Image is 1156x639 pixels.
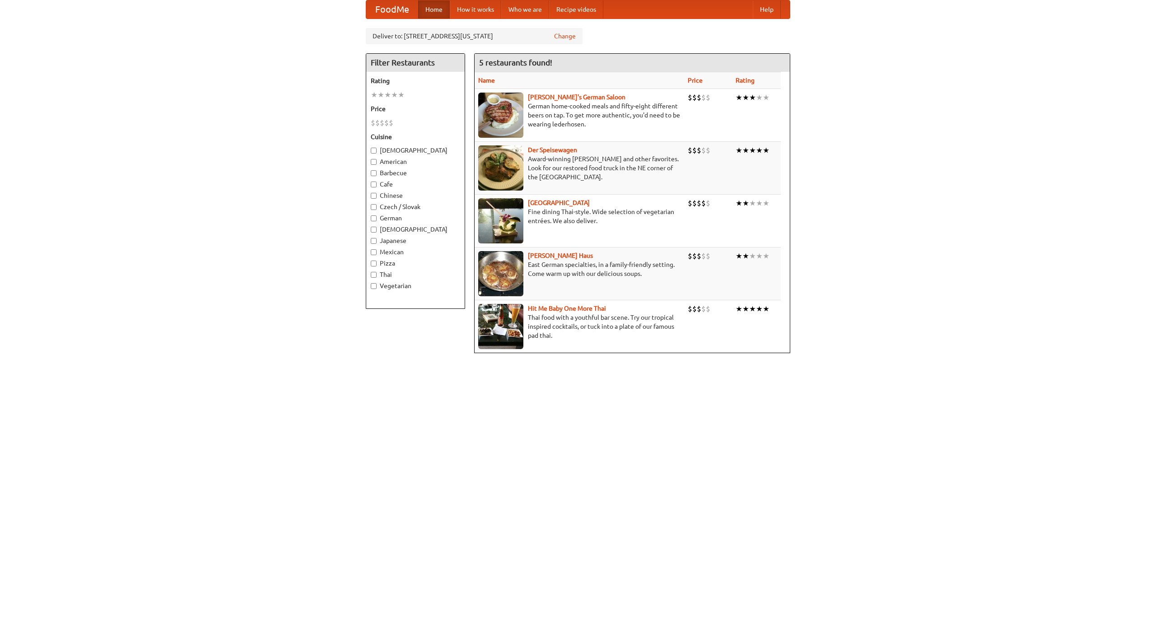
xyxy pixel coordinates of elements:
div: Deliver to: [STREET_ADDRESS][US_STATE] [366,28,583,44]
li: $ [692,304,697,314]
a: Name [478,77,495,84]
li: $ [706,145,710,155]
a: Rating [736,77,755,84]
label: Pizza [371,259,460,268]
li: ★ [371,90,378,100]
a: How it works [450,0,501,19]
li: ★ [749,304,756,314]
input: [DEMOGRAPHIC_DATA] [371,148,377,154]
input: Japanese [371,238,377,244]
li: $ [688,145,692,155]
li: $ [706,251,710,261]
input: Czech / Slovak [371,204,377,210]
p: Fine dining Thai-style. Wide selection of vegetarian entrées. We also deliver. [478,207,681,225]
h5: Price [371,104,460,113]
li: $ [701,304,706,314]
p: Thai food with a youthful bar scene. Try our tropical inspired cocktails, or tuck into a plate of... [478,313,681,340]
li: ★ [763,304,769,314]
li: ★ [749,198,756,208]
li: ★ [736,251,742,261]
li: $ [389,118,393,128]
li: $ [701,93,706,103]
li: ★ [756,304,763,314]
label: Thai [371,270,460,279]
li: ★ [756,145,763,155]
a: [PERSON_NAME] Haus [528,252,593,259]
li: $ [688,93,692,103]
img: babythai.jpg [478,304,523,349]
a: FoodMe [366,0,418,19]
p: Award-winning [PERSON_NAME] and other favorites. Look for our restored food truck in the NE corne... [478,154,681,182]
li: ★ [736,304,742,314]
li: ★ [742,304,749,314]
img: esthers.jpg [478,93,523,138]
input: Cafe [371,182,377,187]
li: $ [701,251,706,261]
h5: Rating [371,76,460,85]
li: ★ [763,93,769,103]
input: American [371,159,377,165]
label: American [371,157,460,166]
li: $ [697,304,701,314]
a: Who we are [501,0,549,19]
ng-pluralize: 5 restaurants found! [479,58,552,67]
li: $ [375,118,380,128]
li: ★ [749,93,756,103]
label: Cafe [371,180,460,189]
label: Japanese [371,236,460,245]
li: ★ [736,145,742,155]
img: speisewagen.jpg [478,145,523,191]
a: [PERSON_NAME]'s German Saloon [528,93,625,101]
label: [DEMOGRAPHIC_DATA] [371,225,460,234]
li: $ [697,145,701,155]
li: $ [692,251,697,261]
input: German [371,215,377,221]
input: Vegetarian [371,283,377,289]
li: ★ [763,251,769,261]
li: ★ [749,251,756,261]
li: $ [380,118,384,128]
li: ★ [763,198,769,208]
li: $ [706,93,710,103]
li: ★ [378,90,384,100]
li: $ [692,198,697,208]
li: ★ [749,145,756,155]
a: Hit Me Baby One More Thai [528,305,606,312]
li: $ [701,198,706,208]
li: ★ [398,90,405,100]
label: Mexican [371,247,460,257]
a: [GEOGRAPHIC_DATA] [528,199,590,206]
p: East German specialties, in a family-friendly setting. Come warm up with our delicious soups. [478,260,681,278]
a: Price [688,77,703,84]
li: $ [371,118,375,128]
li: ★ [756,93,763,103]
li: $ [706,304,710,314]
h5: Cuisine [371,132,460,141]
label: [DEMOGRAPHIC_DATA] [371,146,460,155]
label: Czech / Slovak [371,202,460,211]
label: German [371,214,460,223]
a: Recipe videos [549,0,603,19]
input: Chinese [371,193,377,199]
li: ★ [742,251,749,261]
li: ★ [756,251,763,261]
li: $ [688,198,692,208]
a: Help [753,0,781,19]
li: ★ [756,198,763,208]
label: Barbecue [371,168,460,177]
li: ★ [736,198,742,208]
input: Mexican [371,249,377,255]
li: $ [692,145,697,155]
li: $ [384,118,389,128]
b: Der Speisewagen [528,146,577,154]
li: $ [688,304,692,314]
p: German home-cooked meals and fifty-eight different beers on tap. To get more authentic, you'd nee... [478,102,681,129]
img: kohlhaus.jpg [478,251,523,296]
li: ★ [763,145,769,155]
li: ★ [742,93,749,103]
input: Barbecue [371,170,377,176]
label: Chinese [371,191,460,200]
